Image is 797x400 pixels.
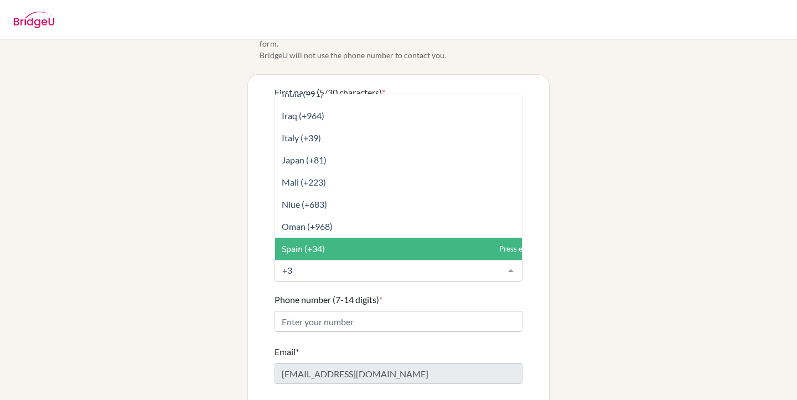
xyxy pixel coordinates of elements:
label: Phone number (7-14 digits) [275,293,382,306]
span: Niue (+683) [282,199,327,209]
input: Enter your number [275,311,522,332]
img: BridgeU logo [13,12,55,28]
label: First name (5/30 characters) [275,86,385,99]
label: Email* [275,345,299,358]
span: Iraq (+964) [282,110,324,121]
span: Oman (+968) [282,221,333,232]
span: Italy (+39) [282,132,321,143]
input: Select a code [280,265,500,276]
span: Spain (+34) [282,243,325,254]
span: Japan (+81) [282,155,327,165]
span: Mali (+223) [282,177,326,187]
